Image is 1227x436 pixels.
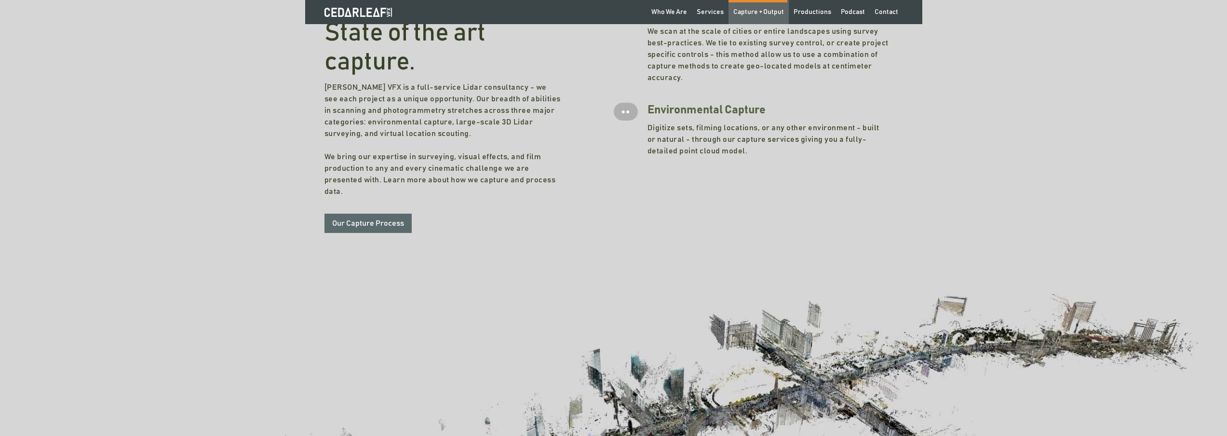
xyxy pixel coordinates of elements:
[651,7,687,17] div: Who We Are
[647,26,903,83] div: We scan at the scale of cities or entire landscapes using survey best-practices. We tie to existi...
[647,122,903,157] div: Digitize sets, filming locations, or any other environment - built or natural - through our captu...
[733,7,784,17] div: Capture + Output
[697,7,724,17] div: Services
[324,214,412,233] a: Our Capture Process
[647,103,903,117] h3: Environmental Capture
[794,7,831,17] div: Productions
[875,7,898,17] div: Contact
[841,7,865,17] div: Podcast
[324,82,580,197] p: [PERSON_NAME] VFX is a full-service Lidar consultancy - we see each project as a unique opportuni...
[621,107,631,117] div: ●●
[324,19,580,77] h1: State of the art capture.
